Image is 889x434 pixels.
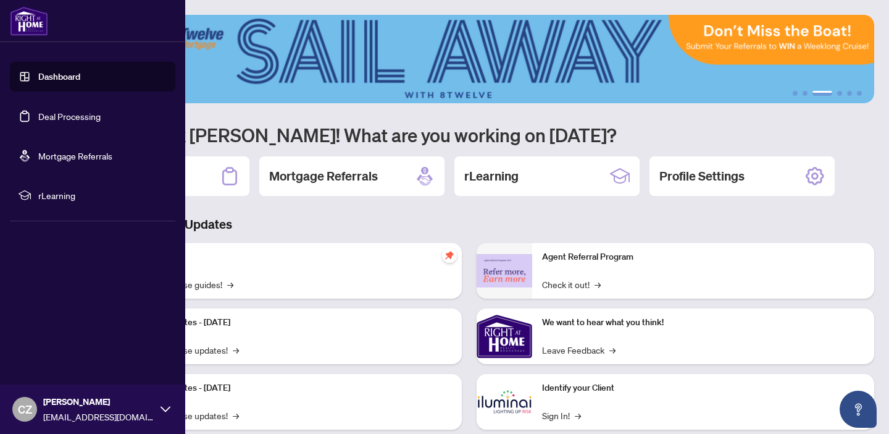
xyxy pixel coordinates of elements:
[464,168,519,185] h2: rLearning
[43,395,154,409] span: [PERSON_NAME]
[477,308,532,364] img: We want to hear what you think!
[10,6,48,36] img: logo
[840,391,877,428] button: Open asap
[38,71,80,82] a: Dashboard
[233,343,239,357] span: →
[233,409,239,422] span: →
[575,409,581,422] span: →
[857,91,862,96] button: 6
[659,168,745,185] h2: Profile Settings
[130,381,452,395] p: Platform Updates - [DATE]
[130,316,452,330] p: Platform Updates - [DATE]
[542,343,616,357] a: Leave Feedback→
[442,248,457,263] span: pushpin
[38,189,167,202] span: rLearning
[18,401,32,418] span: CZ
[542,250,864,264] p: Agent Referral Program
[227,278,233,291] span: →
[542,316,864,330] p: We want to hear what you think!
[64,123,874,147] h1: Welcome back [PERSON_NAME]! What are you working on [DATE]?
[595,278,601,291] span: →
[847,91,852,96] button: 5
[130,250,452,264] p: Self-Help
[477,254,532,288] img: Agent Referral Program
[43,410,154,423] span: [EMAIL_ADDRESS][DOMAIN_NAME]
[542,278,601,291] a: Check it out!→
[64,216,874,233] h3: Brokerage & Industry Updates
[837,91,842,96] button: 4
[269,168,378,185] h2: Mortgage Referrals
[542,381,864,395] p: Identify your Client
[812,91,832,96] button: 3
[803,91,808,96] button: 2
[793,91,798,96] button: 1
[542,409,581,422] a: Sign In!→
[64,15,874,103] img: Slide 2
[477,374,532,430] img: Identify your Client
[609,343,616,357] span: →
[38,111,101,122] a: Deal Processing
[38,150,112,161] a: Mortgage Referrals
